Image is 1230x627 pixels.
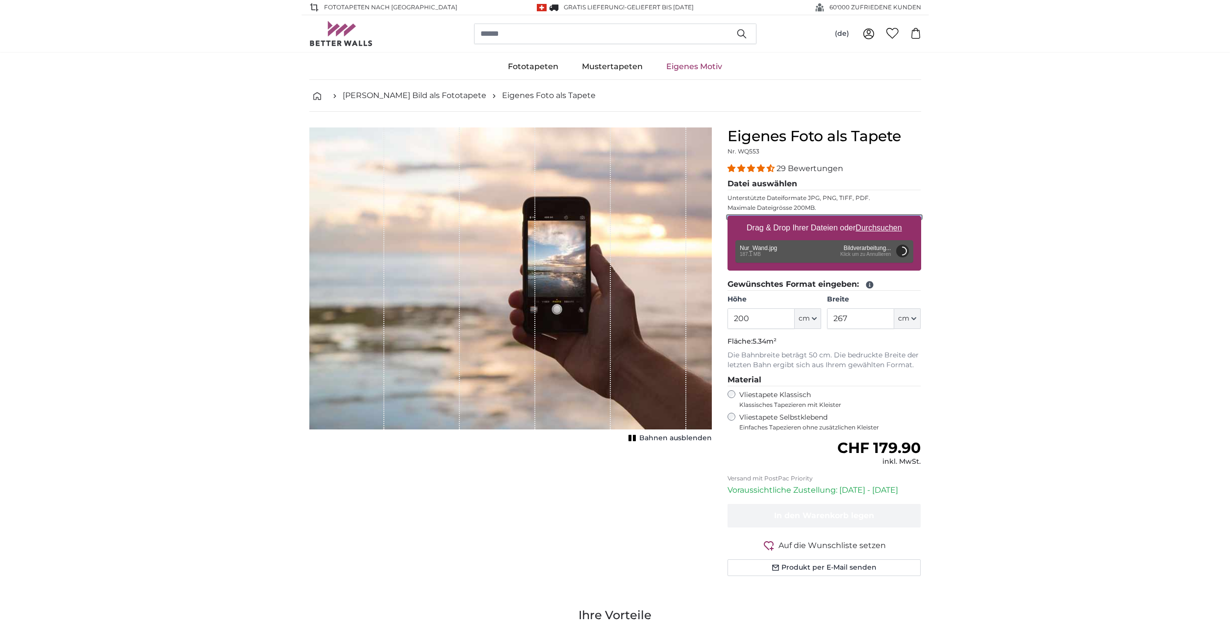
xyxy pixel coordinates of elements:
[324,3,457,12] span: Fototapeten nach [GEOGRAPHIC_DATA]
[829,3,921,12] span: 60'000 ZUFRIEDENE KUNDEN
[728,278,921,291] legend: Gewünschtes Format eingeben:
[728,539,921,552] button: Auf die Wunschliste setzen
[778,540,886,552] span: Auf die Wunschliste setzen
[625,3,694,11] span: -
[728,337,921,347] p: Fläche:
[753,337,777,346] span: 5.34m²
[837,439,921,457] span: CHF 179.90
[739,401,913,409] span: Klassisches Tapezieren mit Kleister
[739,413,921,431] label: Vliestapete Selbstklebend
[855,224,902,232] u: Durchsuchen
[728,559,921,576] button: Produkt per E-Mail senden
[654,54,734,79] a: Eigenes Motiv
[728,148,759,155] span: Nr. WQ553
[502,90,596,101] a: Eigenes Foto als Tapete
[898,314,909,324] span: cm
[894,308,921,329] button: cm
[827,25,857,43] button: (de)
[774,511,874,520] span: In den Warenkorb legen
[309,21,373,46] img: Betterwalls
[739,390,913,409] label: Vliestapete Klassisch
[537,4,547,11] img: Schweiz
[728,351,921,370] p: Die Bahnbreite beträgt 50 cm. Die bedruckte Breite der letzten Bahn ergibt sich aus Ihrem gewählt...
[728,127,921,145] h1: Eigenes Foto als Tapete
[739,424,921,431] span: Einfaches Tapezieren ohne zusätzlichen Kleister
[343,90,486,101] a: [PERSON_NAME] Bild als Fototapete
[570,54,654,79] a: Mustertapeten
[728,178,921,190] legend: Datei auswählen
[309,127,712,445] div: 1 of 1
[799,314,810,324] span: cm
[743,218,906,238] label: Drag & Drop Ihrer Dateien oder
[728,484,921,496] p: Voraussichtliche Zustellung: [DATE] - [DATE]
[728,204,921,212] p: Maximale Dateigrösse 200MB.
[795,308,821,329] button: cm
[627,3,694,11] span: Geliefert bis [DATE]
[728,504,921,527] button: In den Warenkorb legen
[309,80,921,112] nav: breadcrumbs
[728,374,921,386] legend: Material
[639,433,712,443] span: Bahnen ausblenden
[309,607,921,623] h3: Ihre Vorteile
[564,3,625,11] span: GRATIS Lieferung!
[728,194,921,202] p: Unterstützte Dateiformate JPG, PNG, TIFF, PDF.
[728,295,821,304] label: Höhe
[496,54,570,79] a: Fototapeten
[837,457,921,467] div: inkl. MwSt.
[827,295,921,304] label: Breite
[728,164,777,173] span: 4.34 stars
[777,164,843,173] span: 29 Bewertungen
[728,475,921,482] p: Versand mit PostPac Priority
[626,431,712,445] button: Bahnen ausblenden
